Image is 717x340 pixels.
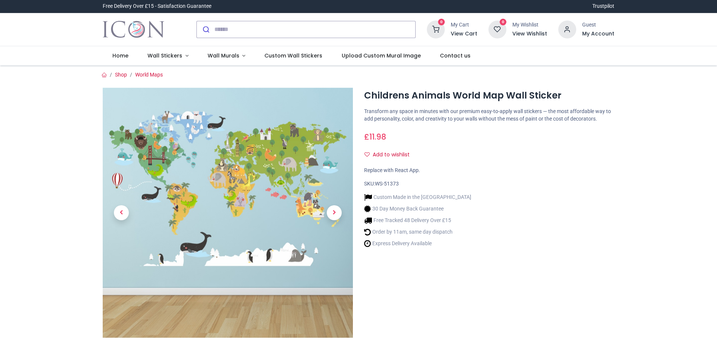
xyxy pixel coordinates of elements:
[512,30,547,38] a: View Wishlist
[512,21,547,29] div: My Wishlist
[500,19,507,26] sup: 0
[103,125,140,300] a: Previous
[369,131,386,142] span: 11.98
[103,19,164,40] a: Logo of Icon Wall Stickers
[197,21,214,38] button: Submit
[488,26,506,32] a: 0
[364,240,471,247] li: Express Delivery Available
[103,3,211,10] div: Free Delivery Over £15 - Satisfaction Guarantee
[364,180,614,188] div: SKU:
[440,52,471,59] span: Contact us
[327,205,342,220] span: Next
[103,88,353,338] img: Childrens Animals World Map Wall Sticker
[364,108,614,122] p: Transform any space in minutes with our premium easy-to-apply wall stickers — the most affordable...
[112,52,128,59] span: Home
[364,167,614,174] div: Replace with React App.
[264,52,322,59] span: Custom Wall Stickers
[103,19,164,40] img: Icon Wall Stickers
[138,46,198,66] a: Wall Stickers
[364,205,471,213] li: 30 Day Money Back Guarantee
[208,52,239,59] span: Wall Murals
[364,131,386,142] span: £
[135,72,163,78] a: World Maps
[582,30,614,38] a: My Account
[316,125,353,300] a: Next
[582,21,614,29] div: Guest
[364,152,370,157] i: Add to wishlist
[364,216,471,224] li: Free Tracked 48 Delivery Over £15
[451,21,477,29] div: My Cart
[364,89,614,102] h1: Childrens Animals World Map Wall Sticker
[451,30,477,38] a: View Cart
[364,193,471,201] li: Custom Made in the [GEOGRAPHIC_DATA]
[364,149,416,161] button: Add to wishlistAdd to wishlist
[114,205,129,220] span: Previous
[592,3,614,10] a: Trustpilot
[115,72,127,78] a: Shop
[375,181,399,187] span: WS-51373
[364,228,471,236] li: Order by 11am, same day dispatch
[427,26,445,32] a: 0
[342,52,421,59] span: Upload Custom Mural Image
[148,52,182,59] span: Wall Stickers
[438,19,445,26] sup: 0
[198,46,255,66] a: Wall Murals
